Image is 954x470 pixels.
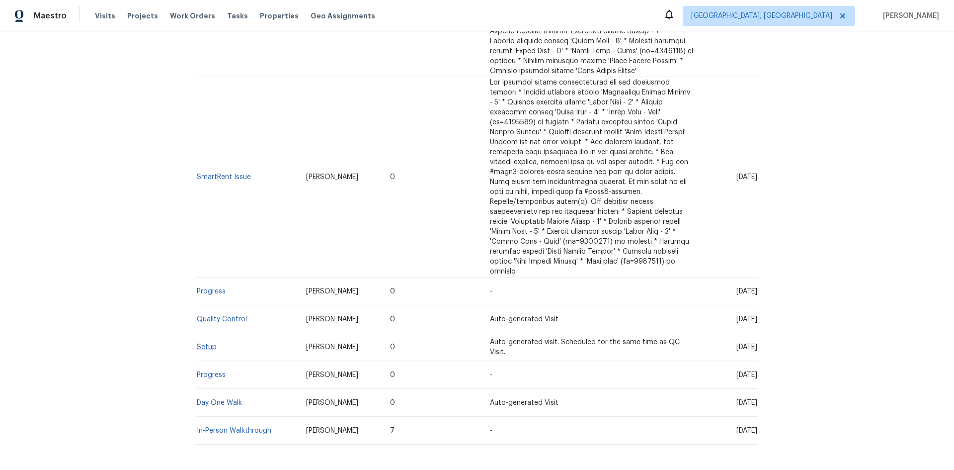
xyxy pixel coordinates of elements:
span: [PERSON_NAME] [306,344,358,351]
span: Maestro [34,11,67,21]
span: Visits [95,11,115,21]
span: Work Orders [170,11,215,21]
span: 0 [390,344,395,351]
span: [DATE] [736,316,757,323]
a: SmartRent Issue [197,174,251,181]
a: Quality Control [197,316,247,323]
span: [DATE] [736,372,757,378]
a: Setup [197,344,217,351]
span: Lor ipsumdol sitame consecteturad eli sed doeiusmod tempor: * Incidid utlabore etdolo 'Magnaaliqu... [490,79,690,275]
span: Auto-generated Visit [490,399,558,406]
span: - [490,288,492,295]
span: Auto-generated visit. Scheduled for the same time as QC Visit. [490,339,680,356]
span: Auto-generated Visit [490,316,558,323]
span: [DATE] [736,288,757,295]
span: [PERSON_NAME] [306,288,358,295]
a: Day One Walk [197,399,242,406]
span: [PERSON_NAME] [879,11,939,21]
span: [DATE] [736,399,757,406]
span: [PERSON_NAME] [306,399,358,406]
span: [PERSON_NAME] [306,316,358,323]
span: [PERSON_NAME] [306,174,358,181]
span: 0 [390,316,395,323]
span: Geo Assignments [311,11,375,21]
span: 0 [390,288,395,295]
span: [GEOGRAPHIC_DATA], [GEOGRAPHIC_DATA] [691,11,832,21]
span: [DATE] [736,174,757,181]
span: 0 [390,174,395,181]
span: Tasks [227,12,248,19]
span: [DATE] [736,344,757,351]
a: In-Person Walkthrough [197,427,271,434]
span: 7 [390,427,395,434]
span: 0 [390,399,395,406]
a: Progress [197,288,226,295]
a: Progress [197,372,226,378]
span: Properties [260,11,299,21]
span: [PERSON_NAME] [306,427,358,434]
span: Projects [127,11,158,21]
span: [DATE] [736,427,757,434]
span: 0 [390,372,395,378]
span: [PERSON_NAME] [306,372,358,378]
span: - [490,372,492,378]
span: - [490,427,492,434]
